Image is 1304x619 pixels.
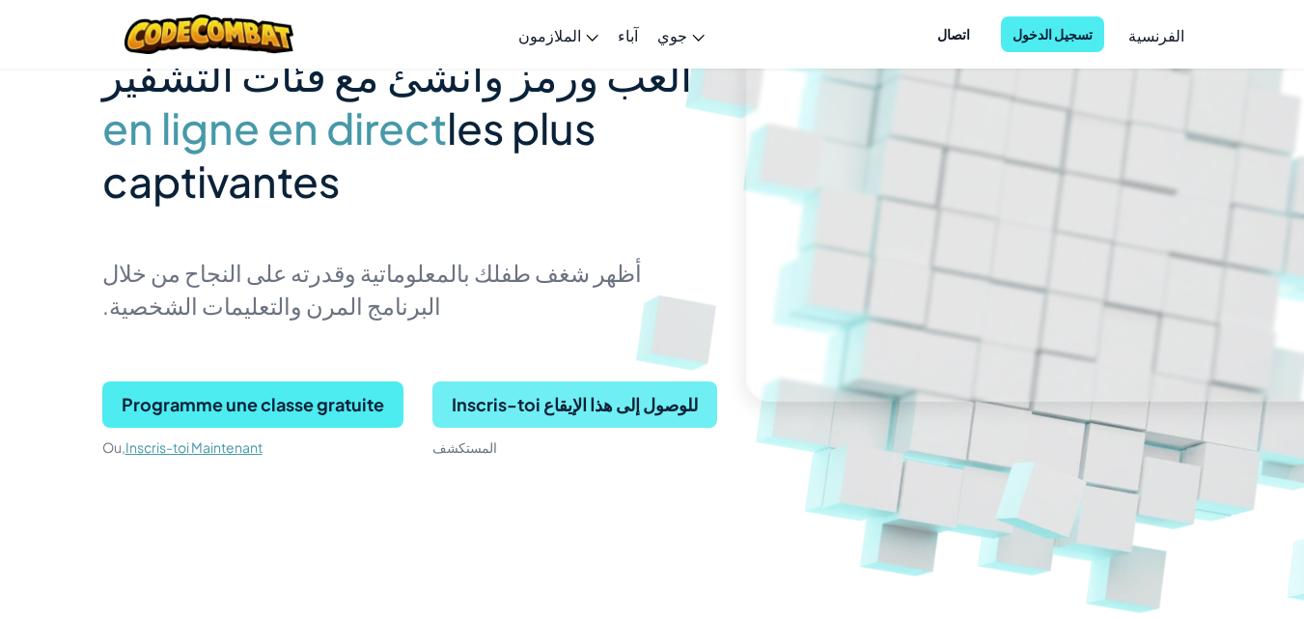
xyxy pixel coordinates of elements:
font: آباء [618,25,638,45]
button: Programme une classe gratuite [102,381,403,428]
font: Ou, [102,438,125,456]
font: Inscris-toi للوصول إلى هذا الإيقاع [452,393,698,415]
font: المستكشف [432,438,497,456]
font: les plus captivantes [102,100,596,208]
a: جوي [648,9,714,61]
font: اتصال [937,25,970,42]
a: Inscris-toi Maintenant [125,438,263,456]
font: جوي [657,25,687,45]
button: تسجيل الدخول [1001,16,1104,52]
a: الفرنسية [1119,9,1194,61]
img: مكعبات متداخلة [958,407,1134,578]
font: الفرنسية [1128,25,1184,45]
font: الملازمون [518,25,581,45]
font: Programme une classe gratuite [122,393,384,415]
a: الملازمون [509,9,608,61]
a: آباء [608,9,648,61]
button: Inscris-toi للوصول إلى هذا الإيقاع [432,381,717,428]
font: en ligne en direct [102,100,447,155]
font: العب ورمز وأنشئ مع فئات التشفير [102,47,692,101]
font: أظهر شغف طفلك بالمعلوماتية وقدرته على النجاح من خلال البرنامج المرن والتعليمات الشخصية. [102,258,642,320]
button: اتصال [926,16,982,52]
font: تسجيل الدخول [1013,25,1093,42]
img: شعار CodeCombat [125,14,293,54]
